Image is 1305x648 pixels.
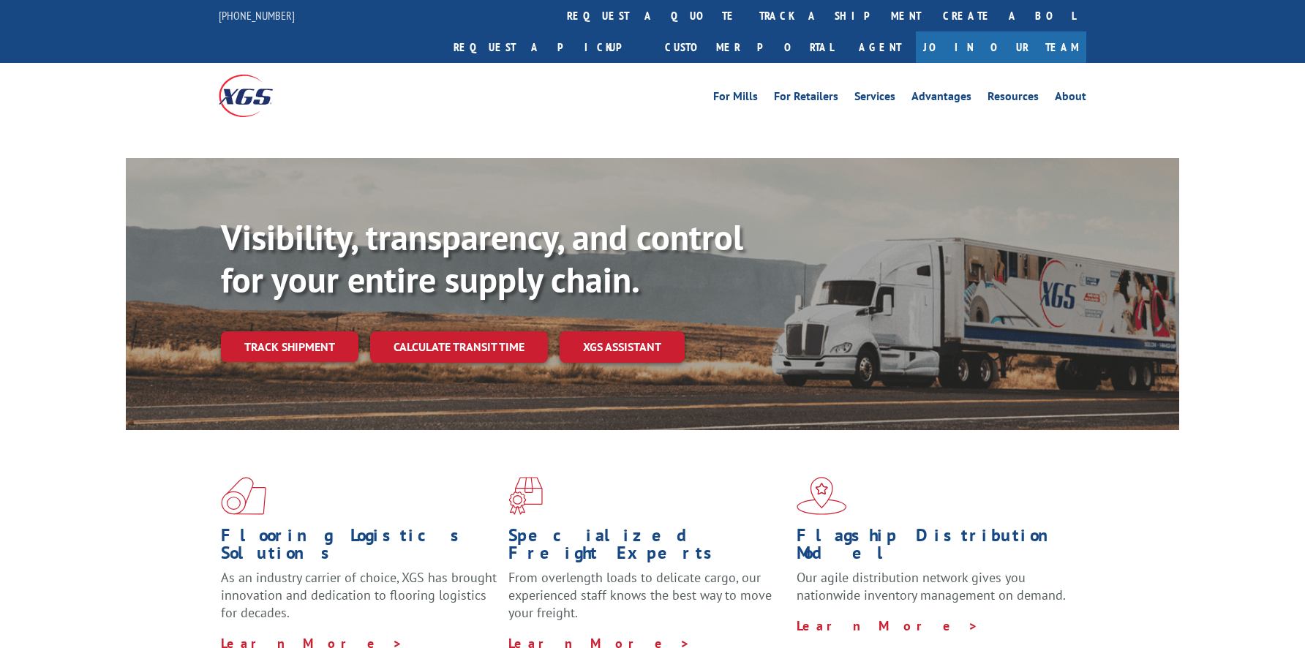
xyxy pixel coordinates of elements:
p: From overlength loads to delicate cargo, our experienced staff knows the best way to move your fr... [508,569,785,634]
h1: Flagship Distribution Model [797,527,1073,569]
h1: Specialized Freight Experts [508,527,785,569]
a: XGS ASSISTANT [560,331,685,363]
a: Agent [844,31,916,63]
a: Track shipment [221,331,358,362]
a: [PHONE_NUMBER] [219,8,295,23]
a: Calculate transit time [370,331,548,363]
a: For Mills [713,91,758,107]
a: About [1055,91,1086,107]
img: xgs-icon-focused-on-flooring-red [508,477,543,515]
a: Request a pickup [443,31,654,63]
h1: Flooring Logistics Solutions [221,527,497,569]
a: Services [854,91,895,107]
a: For Retailers [774,91,838,107]
span: Our agile distribution network gives you nationwide inventory management on demand. [797,569,1066,603]
a: Customer Portal [654,31,844,63]
a: Resources [988,91,1039,107]
img: xgs-icon-flagship-distribution-model-red [797,477,847,515]
span: As an industry carrier of choice, XGS has brought innovation and dedication to flooring logistics... [221,569,497,621]
img: xgs-icon-total-supply-chain-intelligence-red [221,477,266,515]
a: Learn More > [797,617,979,634]
a: Join Our Team [916,31,1086,63]
b: Visibility, transparency, and control for your entire supply chain. [221,214,743,302]
a: Advantages [911,91,971,107]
